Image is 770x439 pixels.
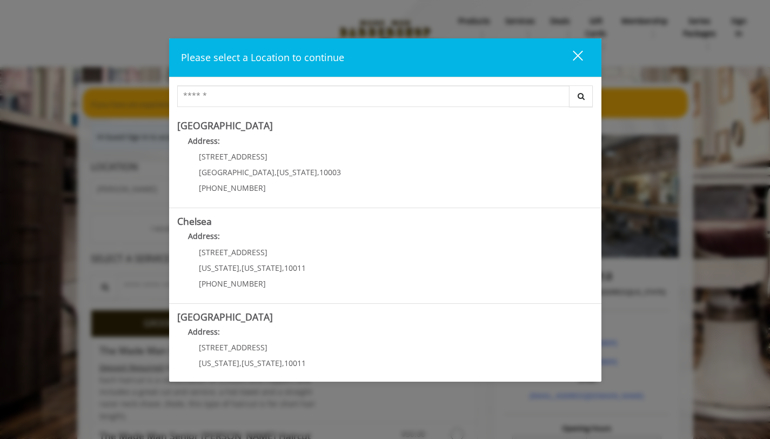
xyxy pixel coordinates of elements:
[553,46,590,69] button: close dialog
[188,136,220,146] b: Address:
[242,358,282,368] span: [US_STATE]
[242,263,282,273] span: [US_STATE]
[188,231,220,241] b: Address:
[181,51,344,64] span: Please select a Location to continue
[199,342,267,352] span: [STREET_ADDRESS]
[177,215,212,228] b: Chelsea
[575,92,587,100] i: Search button
[177,85,570,107] input: Search Center
[284,263,306,273] span: 10011
[282,263,284,273] span: ,
[199,247,267,257] span: [STREET_ADDRESS]
[177,310,273,323] b: [GEOGRAPHIC_DATA]
[199,167,274,177] span: [GEOGRAPHIC_DATA]
[560,50,582,66] div: close dialog
[177,85,593,112] div: Center Select
[317,167,319,177] span: ,
[199,183,266,193] span: [PHONE_NUMBER]
[199,278,266,289] span: [PHONE_NUMBER]
[282,358,284,368] span: ,
[274,167,277,177] span: ,
[177,119,273,132] b: [GEOGRAPHIC_DATA]
[319,167,341,177] span: 10003
[239,358,242,368] span: ,
[277,167,317,177] span: [US_STATE]
[239,263,242,273] span: ,
[199,374,266,384] span: [PHONE_NUMBER]
[284,358,306,368] span: 10011
[199,358,239,368] span: [US_STATE]
[188,327,220,337] b: Address:
[199,263,239,273] span: [US_STATE]
[199,151,267,162] span: [STREET_ADDRESS]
